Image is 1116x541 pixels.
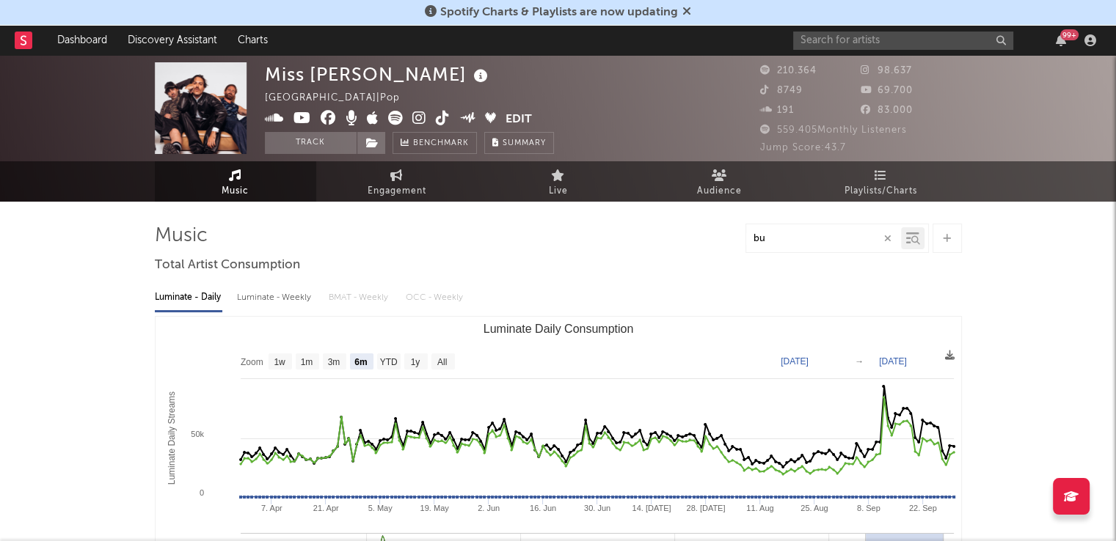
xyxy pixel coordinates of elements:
[368,504,393,512] text: 5. May
[237,285,314,310] div: Luminate - Weekly
[420,504,449,512] text: 19. May
[265,132,357,154] button: Track
[506,111,532,129] button: Edit
[155,161,316,202] a: Music
[354,357,367,367] text: 6m
[856,504,880,512] text: 8. Sep
[682,7,691,18] span: Dismiss
[117,26,227,55] a: Discovery Assistant
[1060,29,1079,40] div: 99 +
[166,391,176,485] text: Luminate Daily Streams
[760,143,846,152] span: Jump Score: 43.7
[368,183,426,200] span: Engagement
[241,357,263,367] text: Zoom
[410,357,420,367] text: 1y
[746,233,901,245] input: Search by song name or URL
[274,357,285,367] text: 1w
[855,356,864,367] text: →
[300,357,313,367] text: 1m
[793,32,1013,50] input: Search for artists
[155,257,300,274] span: Total Artist Consumption
[155,285,222,310] div: Luminate - Daily
[760,86,803,95] span: 8749
[327,357,340,367] text: 3m
[529,504,555,512] text: 16. Jun
[760,106,794,115] span: 191
[313,504,338,512] text: 21. Apr
[1056,34,1066,46] button: 99+
[861,86,913,95] span: 69.700
[478,504,500,512] text: 2. Jun
[800,504,828,512] text: 25. Aug
[191,430,204,438] text: 50k
[484,132,554,154] button: Summary
[503,139,546,147] span: Summary
[265,62,492,87] div: Miss [PERSON_NAME]
[697,183,742,200] span: Audience
[908,504,936,512] text: 22. Sep
[227,26,278,55] a: Charts
[760,125,907,135] span: 559.405 Monthly Listeners
[583,504,610,512] text: 30. Jun
[760,66,817,76] span: 210.364
[845,183,917,200] span: Playlists/Charts
[800,161,962,202] a: Playlists/Charts
[686,504,725,512] text: 28. [DATE]
[47,26,117,55] a: Dashboard
[393,132,477,154] a: Benchmark
[549,183,568,200] span: Live
[265,89,417,107] div: [GEOGRAPHIC_DATA] | Pop
[316,161,478,202] a: Engagement
[413,135,469,152] span: Benchmark
[437,357,446,367] text: All
[781,356,809,367] text: [DATE]
[632,504,671,512] text: 14. [DATE]
[478,161,639,202] a: Live
[199,488,203,497] text: 0
[483,323,633,335] text: Luminate Daily Consumption
[379,357,397,367] text: YTD
[861,66,912,76] span: 98.637
[879,356,907,367] text: [DATE]
[260,504,282,512] text: 7. Apr
[222,183,249,200] span: Music
[861,106,913,115] span: 83.000
[746,504,773,512] text: 11. Aug
[440,7,678,18] span: Spotify Charts & Playlists are now updating
[639,161,800,202] a: Audience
